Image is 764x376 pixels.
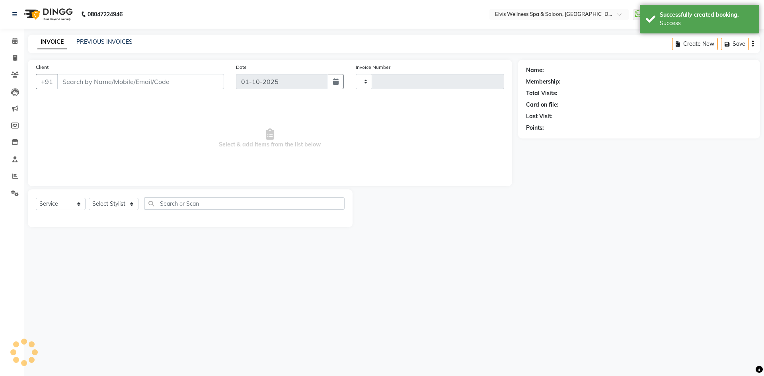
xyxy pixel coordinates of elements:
img: logo [20,3,75,25]
input: Search by Name/Mobile/Email/Code [57,74,224,89]
label: Invoice Number [356,64,390,71]
div: Membership: [526,78,561,86]
div: Points: [526,124,544,132]
button: Save [721,38,749,50]
button: +91 [36,74,58,89]
a: PREVIOUS INVOICES [76,38,133,45]
input: Search or Scan [144,197,345,210]
span: Select & add items from the list below [36,99,504,178]
b: 08047224946 [88,3,123,25]
button: Create New [672,38,718,50]
div: Name: [526,66,544,74]
div: Total Visits: [526,89,557,97]
div: Success [660,19,753,27]
div: Card on file: [526,101,559,109]
div: Successfully created booking. [660,11,753,19]
label: Date [236,64,247,71]
div: Last Visit: [526,112,553,121]
a: INVOICE [37,35,67,49]
label: Client [36,64,49,71]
